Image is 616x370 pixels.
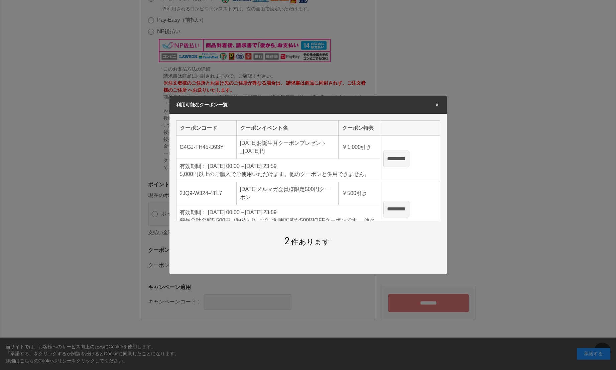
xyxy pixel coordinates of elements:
[176,182,236,205] td: 2JQ9-W324-4TL7
[180,170,376,178] div: 5,000円以上のご購入でご使用いただけます。他のクーポンと併用できません。
[236,121,339,136] th: クーポンイベント名
[284,234,290,246] span: 2
[208,209,277,215] span: [DATE] 00:00～[DATE] 23:59
[236,182,339,205] td: [DATE]メルマガ会員様限定500円クーポン
[208,163,277,169] span: [DATE] 00:00～[DATE] 23:59
[284,238,330,246] span: 件あります
[434,102,440,107] span: ×
[180,216,376,233] div: 商品合計金額5,500円（税込）以上でご利用可能な500円OFFクーポンです。 他クーポンとの併用はできません。
[176,136,236,159] td: G4GJ-FH45-D93Y
[342,144,361,150] span: ￥1,000
[342,190,356,196] span: ￥500
[339,136,380,159] td: 引き
[180,209,207,215] span: 有効期間：
[339,182,380,205] td: 引き
[176,121,236,136] th: クーポンコード
[180,163,207,169] span: 有効期間：
[176,102,228,107] span: 利用可能なクーポン一覧
[236,136,339,159] td: [DATE]お誕生月クーポンプレゼント_[DATE]円
[339,121,380,136] th: クーポン特典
